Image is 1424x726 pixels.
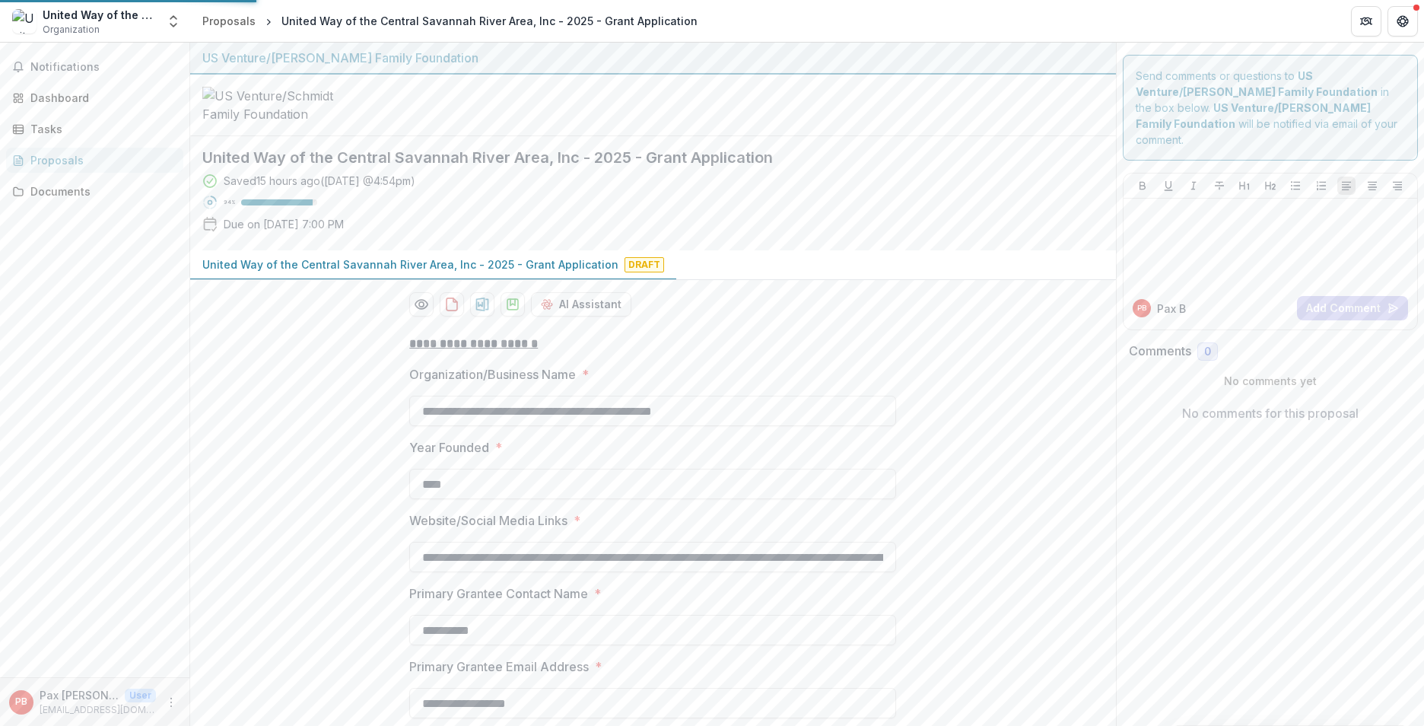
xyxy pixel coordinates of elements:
[470,292,494,317] button: download-proposal
[6,55,183,79] button: Notifications
[1351,6,1381,37] button: Partners
[202,148,1079,167] h2: United Way of the Central Savannah River Area, Inc - 2025 - Grant Application
[224,197,235,208] p: 94 %
[202,13,256,29] div: Proposals
[1363,177,1381,195] button: Align Center
[6,148,183,173] a: Proposals
[202,256,618,272] p: United Way of the Central Savannah River Area, Inc - 2025 - Grant Application
[531,292,631,317] button: AI Assistant
[409,658,589,676] p: Primary Grantee Email Address
[1204,345,1211,358] span: 0
[30,183,171,199] div: Documents
[43,7,157,23] div: United Way of the Central Savannah River Area, Inc
[1157,301,1186,317] p: Pax B
[1388,177,1407,195] button: Align Right
[409,365,576,384] p: Organization/Business Name
[1235,177,1254,195] button: Heading 1
[6,179,183,204] a: Documents
[6,116,183,142] a: Tasks
[1137,304,1146,312] div: Pax Bobrow
[12,9,37,33] img: United Way of the Central Savannah River Area, Inc
[501,292,525,317] button: download-proposal
[1182,404,1359,422] p: No comments for this proposal
[409,511,567,530] p: Website/Social Media Links
[202,87,354,123] img: US Venture/Schmidt Family Foundation
[409,584,588,603] p: Primary Grantee Contact Name
[1312,177,1330,195] button: Ordered List
[224,173,415,189] div: Saved 15 hours ago ( [DATE] @ 4:54pm )
[625,257,664,272] span: Draft
[1136,101,1371,130] strong: US Venture/[PERSON_NAME] Family Foundation
[162,693,180,712] button: More
[1159,177,1178,195] button: Underline
[440,292,464,317] button: download-proposal
[1123,55,1419,161] div: Send comments or questions to in the box below. will be notified via email of your comment.
[43,23,100,37] span: Organization
[224,216,344,232] p: Due on [DATE] 7:00 PM
[6,85,183,110] a: Dashboard
[1133,177,1152,195] button: Bold
[40,687,119,703] p: Pax [PERSON_NAME]
[30,121,171,137] div: Tasks
[125,689,156,702] p: User
[1337,177,1356,195] button: Align Left
[196,10,704,32] nav: breadcrumb
[1184,177,1203,195] button: Italicize
[1387,6,1418,37] button: Get Help
[1210,177,1229,195] button: Strike
[196,10,262,32] a: Proposals
[409,292,434,317] button: Preview 07a5ab0e-3db1-4912-b87c-00cc53769ebc-0.pdf
[40,703,156,717] p: [EMAIL_ADDRESS][DOMAIN_NAME]
[1286,177,1305,195] button: Bullet List
[30,61,177,74] span: Notifications
[409,438,489,457] p: Year Founded
[15,697,27,707] div: Pax Bobrow
[281,13,698,29] div: United Way of the Central Savannah River Area, Inc - 2025 - Grant Application
[1261,177,1279,195] button: Heading 2
[1129,373,1413,389] p: No comments yet
[30,90,171,106] div: Dashboard
[163,6,184,37] button: Open entity switcher
[30,152,171,168] div: Proposals
[1129,344,1191,358] h2: Comments
[1297,296,1408,320] button: Add Comment
[202,49,1104,67] div: US Venture/[PERSON_NAME] Family Foundation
